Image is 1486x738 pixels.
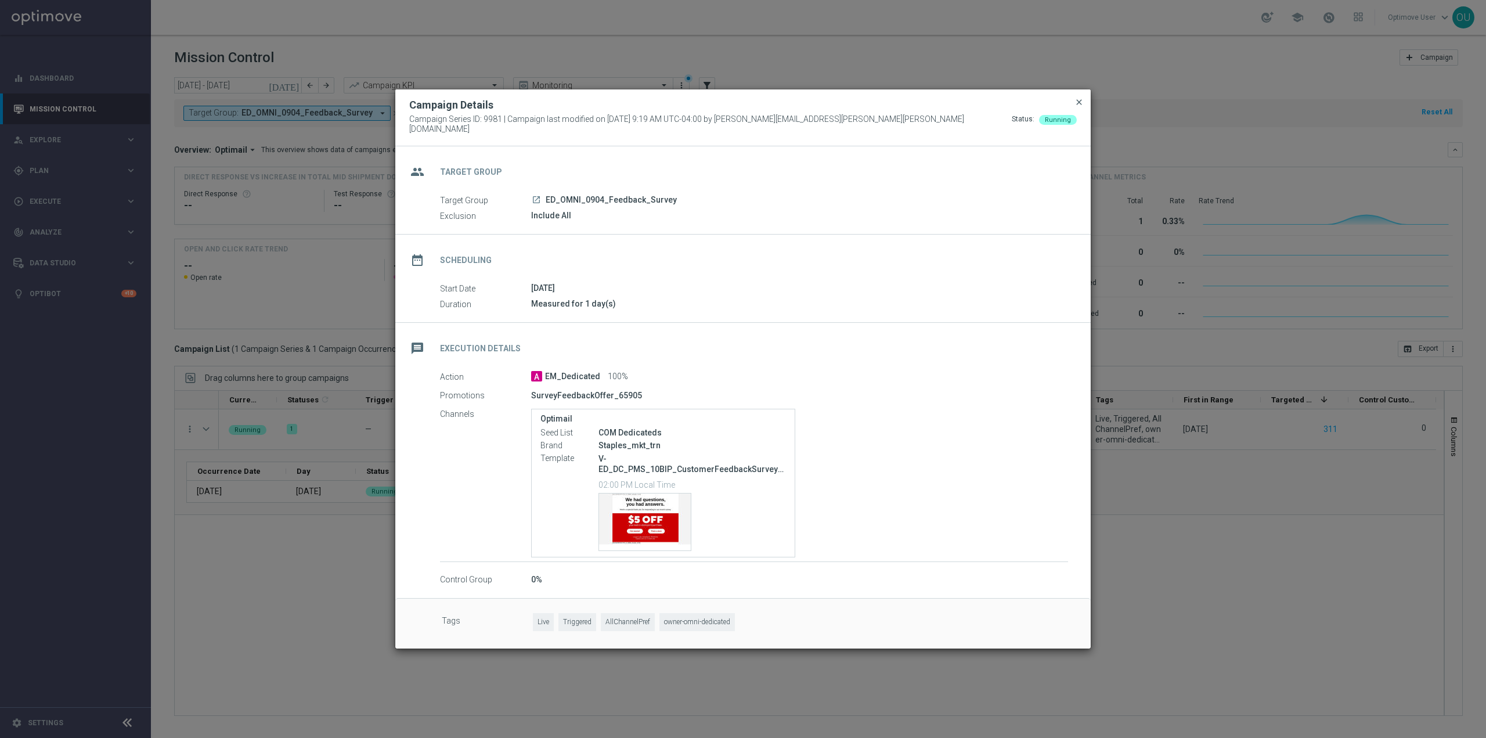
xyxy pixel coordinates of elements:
[533,613,554,631] span: Live
[659,613,735,631] span: owner-omni-dedicated
[1074,98,1084,107] span: close
[531,371,542,381] span: A
[545,372,600,382] span: EM_Dedicated
[440,409,531,419] label: Channels
[1012,114,1034,134] div: Status:
[531,210,1068,221] div: Include All
[558,613,596,631] span: Triggered
[598,440,786,451] div: Staples_mkt_trn
[598,427,786,438] div: COM Dedicateds
[531,282,1068,294] div: [DATE]
[540,428,598,438] label: Seed List
[608,372,628,382] span: 100%
[440,167,502,178] h2: Target Group
[440,255,492,266] h2: Scheduling
[531,390,642,401] p: SurveyFeedbackOffer_65905
[440,283,531,294] label: Start Date
[440,372,531,382] label: Action
[407,250,428,271] i: date_range
[440,211,531,221] label: Exclusion
[540,441,598,451] label: Brand
[601,613,655,631] span: AllChannelPref
[409,98,493,112] h2: Campaign Details
[442,613,533,631] label: Tags
[1045,116,1071,124] span: Running
[598,478,786,490] p: 02:00 PM Local Time
[531,195,542,206] a: launch
[540,453,598,464] label: Template
[440,195,531,206] label: Target Group
[440,299,531,309] label: Duration
[407,338,428,359] i: message
[532,195,541,204] i: launch
[531,574,1068,585] div: 0%
[1039,114,1077,124] colored-tag: Running
[546,195,677,206] span: ED_OMNI_0904_Feedback_Survey
[598,453,786,474] p: V-ED_DC_PMS_10BIP_CustomerFeedbackSurvey_trn
[440,390,531,401] label: Promotions
[409,114,1012,134] span: Campaign Series ID: 9981 | Campaign last modified on [DATE] 9:19 AM UTC-04:00 by [PERSON_NAME][EM...
[540,414,786,424] label: Optimail
[407,161,428,182] i: group
[440,575,531,585] label: Control Group
[531,298,1068,309] div: Measured for 1 day(s)
[440,343,521,354] h2: Execution Details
